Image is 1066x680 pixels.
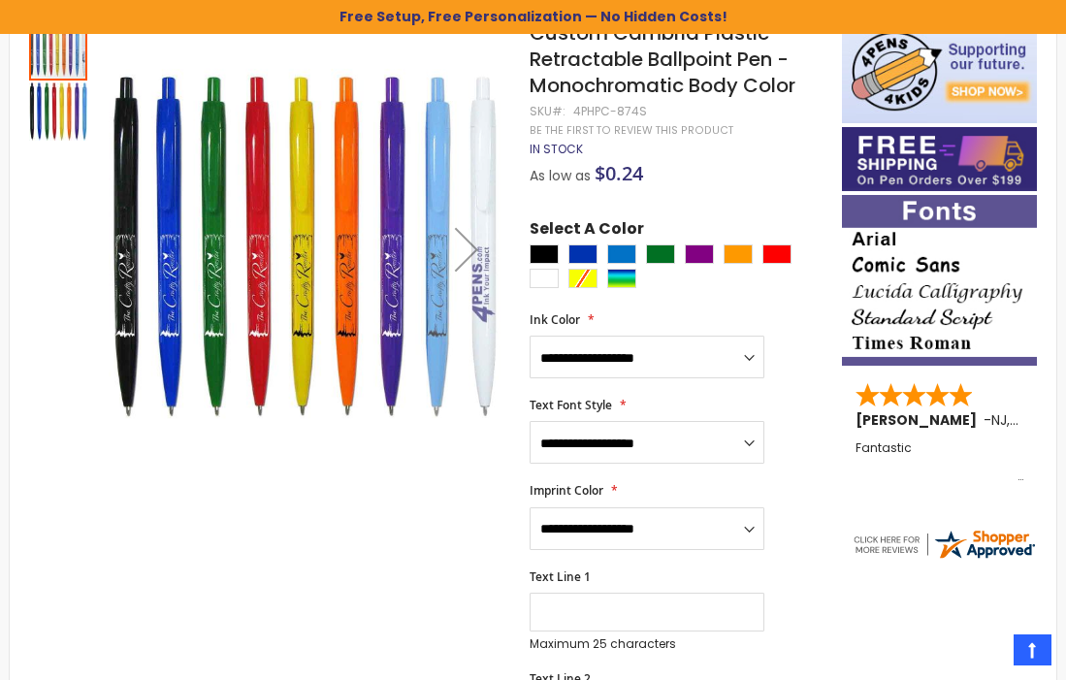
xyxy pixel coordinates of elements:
[530,482,603,499] span: Imprint Color
[530,19,795,99] span: Custom Cambria Plastic Retractable Ballpoint Pen - Monochromatic Body Color
[842,127,1037,191] img: Free shipping on orders over $199
[607,269,636,288] div: Assorted
[530,218,644,244] span: Select A Color
[29,82,87,141] img: Custom Cambria Plastic Retractable Ballpoint Pen - Monochromatic Body Color
[573,104,647,119] div: 4PHPC-874S
[530,636,764,652] p: Maximum 25 characters
[530,123,733,138] a: Be the first to review this product
[530,103,565,119] strong: SKU
[29,81,87,141] div: Custom Cambria Plastic Retractable Ballpoint Pen - Monochromatic Body Color
[530,568,591,585] span: Text Line 1
[856,441,1023,483] div: Fantastic
[428,20,505,477] div: Next
[530,141,583,157] span: In stock
[530,311,580,328] span: Ink Color
[762,244,791,264] div: Red
[595,160,643,186] span: $0.24
[530,397,612,413] span: Text Font Style
[109,49,505,445] img: Custom Cambria Plastic Retractable Ballpoint Pen - Monochromatic Body Color
[1014,634,1051,665] a: Top
[856,410,984,430] span: [PERSON_NAME]
[842,20,1037,123] img: 4pens 4 kids
[685,244,714,264] div: Purple
[607,244,636,264] div: Blue Light
[530,269,559,288] div: White
[530,142,583,157] div: Availability
[646,244,675,264] div: Green
[851,527,1037,562] img: 4pens.com widget logo
[991,410,1007,430] span: NJ
[851,549,1037,566] a: 4pens.com certificate URL
[530,244,559,264] div: Black
[724,244,753,264] div: Orange
[568,244,598,264] div: Blue
[530,166,591,185] span: As low as
[842,195,1037,366] img: font-personalization-examples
